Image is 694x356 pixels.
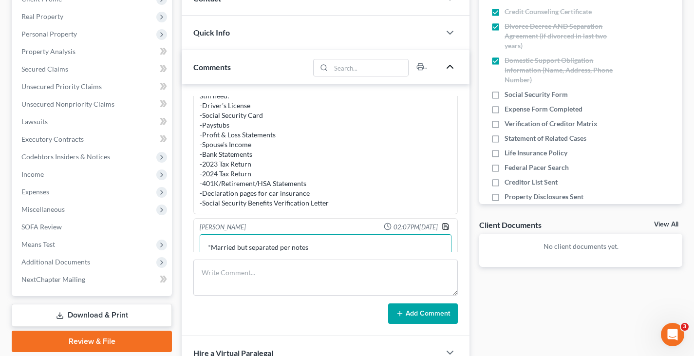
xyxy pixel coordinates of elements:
[200,223,246,232] div: [PERSON_NAME]
[21,117,48,126] span: Lawsuits
[487,242,675,251] p: No client documents yet.
[21,12,63,20] span: Real Property
[505,177,558,187] span: Creditor List Sent
[21,82,102,91] span: Unsecured Priority Claims
[479,220,542,230] div: Client Documents
[21,47,75,56] span: Property Analysis
[21,275,85,283] span: NextChapter Mailing
[200,91,451,208] div: Still need: -Driver's License -Social Security Card -Paystubs -Profit & Loss Statements -Spouse's...
[681,323,689,331] span: 3
[21,187,49,196] span: Expenses
[505,56,623,85] span: Domestic Support Obligation Information (Name, Address, Phone Number)
[505,148,567,158] span: Life Insurance Policy
[14,78,172,95] a: Unsecured Priority Claims
[394,223,438,232] span: 02:07PM[DATE]
[193,28,230,37] span: Quick Info
[12,304,172,327] a: Download & Print
[505,119,598,129] span: Verification of Creditor Matrix
[14,113,172,131] a: Lawsuits
[21,30,77,38] span: Personal Property
[21,170,44,178] span: Income
[505,21,623,51] span: Divorce Decree AND Separation Agreement (if divorced in last two years)
[331,59,409,76] input: Search...
[21,100,114,108] span: Unsecured Nonpriority Claims
[14,271,172,288] a: NextChapter Mailing
[21,65,68,73] span: Secured Claims
[21,240,55,248] span: Means Test
[14,43,172,60] a: Property Analysis
[505,133,586,143] span: Statement of Related Cases
[14,218,172,236] a: SOFA Review
[388,303,458,324] button: Add Comment
[505,192,583,202] span: Property Disclosures Sent
[12,331,172,352] a: Review & File
[505,104,582,114] span: Expense Form Completed
[14,131,172,148] a: Executory Contracts
[505,7,592,17] span: Credit Counseling Certificate
[14,60,172,78] a: Secured Claims
[14,95,172,113] a: Unsecured Nonpriority Claims
[505,163,569,172] span: Federal Pacer Search
[21,152,110,161] span: Codebtors Insiders & Notices
[21,135,84,143] span: Executory Contracts
[661,323,684,346] iframe: Intercom live chat
[505,90,568,99] span: Social Security Form
[654,221,678,228] a: View All
[21,258,90,266] span: Additional Documents
[193,62,231,72] span: Comments
[21,205,65,213] span: Miscellaneous
[21,223,62,231] span: SOFA Review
